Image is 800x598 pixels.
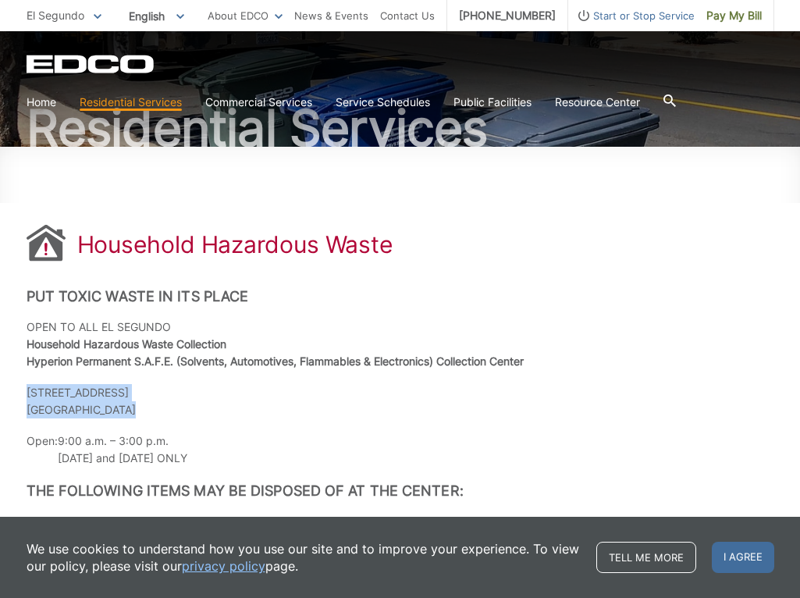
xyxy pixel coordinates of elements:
a: Public Facilities [453,94,532,111]
a: News & Events [294,7,368,24]
span: El Segundo [27,9,84,22]
p: We use cookies to understand how you use our site and to improve your experience. To view our pol... [27,540,581,575]
a: About EDCO [208,7,283,24]
a: Residential Services [80,94,182,111]
td: 9:00 a.m. – 3:00 p.m. [DATE] and [DATE] ONLY [58,432,187,467]
td: Open: [27,432,58,467]
a: Service Schedules [336,94,430,111]
h1: Household Hazardous Waste [77,230,393,258]
a: Commercial Services [205,94,312,111]
h2: The following items may be disposed of at the Center: [27,482,774,500]
a: Resource Center [555,94,640,111]
a: Tell me more [596,542,696,573]
strong: Household Hazardous Waste Collection Hyperion Permanent S.A.F.E. (Solvents, Automotives, Flammabl... [27,337,524,368]
span: I agree [712,542,774,573]
h2: Put Toxic Waste In Its Place [27,288,774,305]
span: Pay My Bill [706,7,762,24]
p: [STREET_ADDRESS] [GEOGRAPHIC_DATA] [27,384,774,418]
h2: Residential Services [27,103,774,153]
p: OPEN TO ALL EL SEGUNDO [27,319,774,370]
a: Home [27,94,56,111]
a: privacy policy [182,557,265,575]
span: English [117,3,196,29]
a: Contact Us [380,7,435,24]
li: Paints and Solvents [42,513,170,530]
a: EDCD logo. Return to the homepage. [27,55,156,73]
